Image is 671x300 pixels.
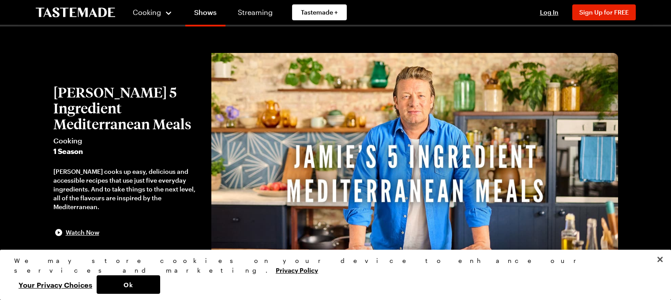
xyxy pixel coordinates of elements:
[572,4,636,20] button: Sign Up for FREE
[540,8,559,16] span: Log In
[532,8,567,17] button: Log In
[211,53,618,269] img: Jamie Oliver's 5 Ingredient Mediterranean Meals
[133,2,173,23] button: Cooking
[97,275,160,294] button: Ok
[66,228,99,237] span: Watch Now
[276,266,318,274] a: More information about your privacy, opens in a new tab
[650,250,670,269] button: Close
[53,84,202,238] button: [PERSON_NAME] 5 Ingredient Mediterranean MealsCooking1 Season[PERSON_NAME] cooks up easy, delicio...
[36,7,115,18] a: To Tastemade Home Page
[53,167,202,211] div: [PERSON_NAME] cooks up easy, delicious and accessible recipes that use just five everyday ingredi...
[53,146,202,157] span: 1 Season
[301,8,338,17] span: Tastemade +
[133,8,161,16] span: Cooking
[14,256,649,275] div: We may store cookies on your device to enhance our services and marketing.
[185,2,225,26] a: Shows
[53,135,202,146] span: Cooking
[14,256,649,294] div: Privacy
[292,4,347,20] a: Tastemade +
[14,275,97,294] button: Your Privacy Choices
[53,84,202,132] h2: [PERSON_NAME] 5 Ingredient Mediterranean Meals
[579,8,629,16] span: Sign Up for FREE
